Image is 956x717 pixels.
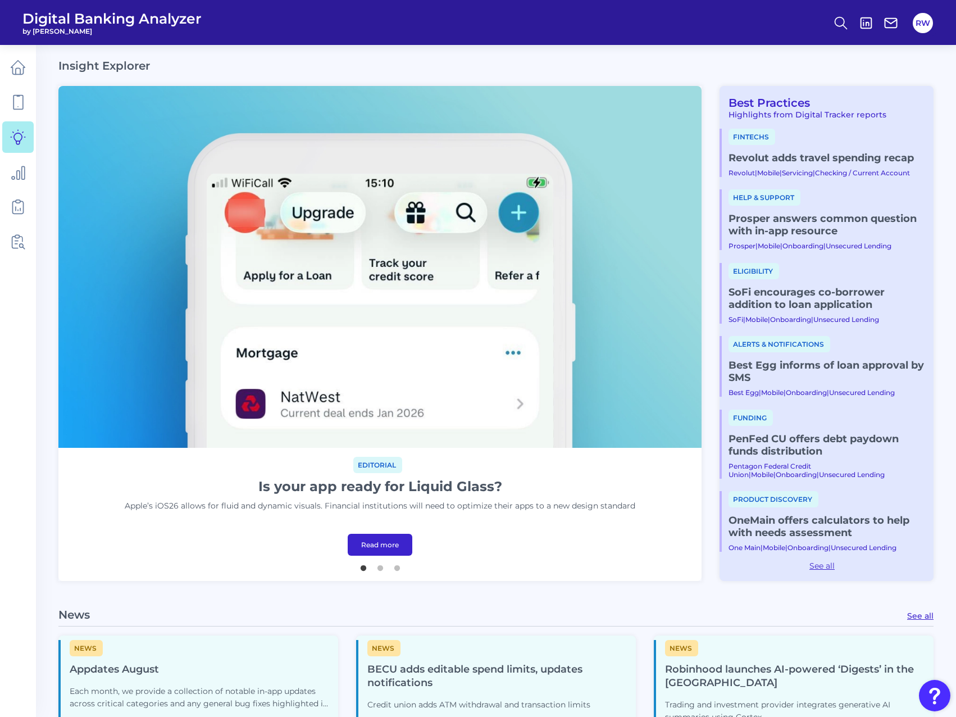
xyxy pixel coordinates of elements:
[759,388,761,397] span: |
[782,242,823,250] a: Onboarding
[729,491,818,507] span: Product discovery
[729,129,775,145] span: Fintechs
[763,543,785,552] a: Mobile
[787,543,828,552] a: Onboarding
[770,315,811,324] a: Onboarding
[819,470,885,479] a: Unsecured Lending
[70,642,103,653] a: News
[768,315,770,324] span: |
[729,543,761,552] a: One Main
[813,315,879,324] a: Unsecured Lending
[125,500,635,512] p: Apple’s iOS26 allows for fluid and dynamic visuals. Financial institutions will need to optimize ...
[729,192,800,202] a: Help & Support
[729,462,811,479] a: Pentagon Federal Credit Union
[22,27,202,35] span: by [PERSON_NAME]
[786,388,827,397] a: Onboarding
[782,169,813,177] a: Servicing
[729,266,779,276] a: Eligibility
[817,470,819,479] span: |
[919,680,950,711] button: Open Resource Center
[757,169,780,177] a: Mobile
[720,561,925,571] a: See all
[665,642,698,653] a: News
[367,640,400,656] span: News
[729,412,773,423] a: Funding
[828,543,831,552] span: |
[729,359,925,384] a: Best Egg informs of loan approval by SMS
[729,212,925,237] a: Prosper answers common question with in-app resource
[729,189,800,206] span: Help & Support
[745,315,768,324] a: Mobile
[729,242,755,250] a: Prosper
[780,242,782,250] span: |
[729,131,775,142] a: Fintechs
[353,457,402,473] span: Editorial
[58,86,702,448] img: bannerImg
[729,514,925,539] a: OneMain offers calculators to help with needs assessment
[729,286,925,311] a: SoFi encourages co-borrower addition to loan application
[58,59,150,72] h2: Insight Explorer
[720,96,810,110] a: Best Practices
[375,560,386,571] button: 2
[729,263,779,279] span: Eligibility
[729,433,925,457] a: PenFed CU offers debt paydown funds distribution
[729,388,759,397] a: Best Egg
[811,315,813,324] span: |
[729,169,755,177] a: Revolut
[729,336,830,352] span: Alerts & Notifications
[665,640,698,656] span: News
[758,242,780,250] a: Mobile
[729,152,925,164] a: Revolut adds travel spending recap​
[367,699,627,711] p: Credit union adds ATM withdrawal and transaction limits
[729,410,773,426] span: Funding
[907,611,934,621] a: See all
[258,478,502,496] h1: Is your app ready for Liquid Glass?
[743,315,745,324] span: |
[755,169,757,177] span: |
[58,608,90,621] p: News
[358,560,369,571] button: 1
[913,13,933,33] button: RW
[367,663,627,690] h4: BECU adds editable spend limits, updates notifications
[348,534,412,556] a: Read more
[367,642,400,653] a: News
[391,560,403,571] button: 3
[761,388,784,397] a: Mobile
[831,543,896,552] a: Unsecured Lending
[773,470,776,479] span: |
[665,663,925,690] h4: Robinhood launches AI-powered ‘Digests’ in the [GEOGRAPHIC_DATA]
[729,339,830,349] a: Alerts & Notifications
[761,543,763,552] span: |
[729,315,743,324] a: SoFi
[755,242,758,250] span: |
[749,470,751,479] span: |
[751,470,773,479] a: Mobile
[827,388,829,397] span: |
[776,470,817,479] a: Onboarding
[720,110,925,120] div: Highlights from Digital Tracker reports
[826,242,891,250] a: Unsecured Lending
[729,494,818,504] a: Product discovery
[780,169,782,177] span: |
[823,242,826,250] span: |
[70,640,103,656] span: News
[813,169,815,177] span: |
[815,169,910,177] a: Checking / Current Account
[785,543,787,552] span: |
[829,388,895,397] a: Unsecured Lending
[784,388,786,397] span: |
[70,686,329,710] p: Each month, we provide a collection of notable in-app updates across critical categories and any ...
[70,663,329,677] h4: Appdates August
[353,459,402,470] a: Editorial
[22,10,202,27] span: Digital Banking Analyzer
